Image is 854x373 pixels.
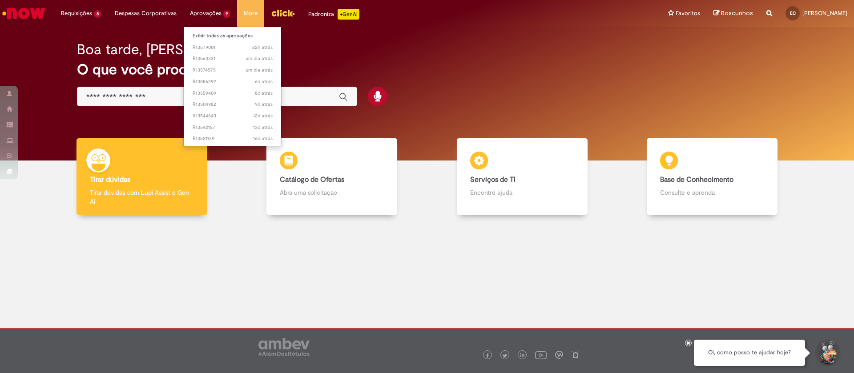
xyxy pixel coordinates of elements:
span: R13556292 [193,78,273,85]
span: R13542157 [193,124,273,131]
span: More [244,9,258,18]
b: Tirar dúvidas [90,175,130,184]
img: ServiceNow [1,4,47,22]
a: Aberto R13556292 : [184,77,282,87]
a: Rascunhos [713,9,753,18]
a: Aberto R13574575 : [184,65,282,75]
span: EC [790,10,796,16]
span: Requisições [61,9,92,18]
time: 22/09/2025 17:15:19 [255,101,273,108]
span: R13579001 [193,44,273,51]
span: Aprovações [190,9,222,18]
span: R13559409 [193,90,273,97]
a: Aberto R13504982 : [184,100,282,109]
a: Serviços de TI Encontre ajuda [427,138,617,215]
a: Aberto R13559409 : [184,88,282,98]
a: Aberto R13563331 : [184,54,282,64]
span: Favoritos [676,9,700,18]
span: R13563331 [193,55,273,62]
a: Base de Conhecimento Consulte e aprenda [617,138,808,215]
div: Oi, como posso te ajudar hoje? [694,340,805,366]
div: Padroniza [308,9,359,20]
ul: Aprovações [183,27,282,146]
span: 9d atrás [255,101,273,108]
span: R13521139 [193,135,273,142]
a: Aberto R13521139 : [184,134,282,144]
p: Encontre ajuda [470,188,574,197]
time: 29/09/2025 11:06:00 [246,55,273,62]
span: 22h atrás [252,44,273,51]
time: 29/09/2025 04:38:23 [246,67,273,73]
a: Aberto R13542157 : [184,123,282,132]
time: 15/09/2025 16:19:43 [253,135,273,142]
time: 24/09/2025 18:06:22 [255,78,273,85]
a: Aberto R13579001 : [184,43,282,52]
button: Iniciar Conversa de Suporte [814,340,841,366]
h2: Boa tarde, [PERSON_NAME] [77,42,257,57]
span: 16d atrás [253,135,273,142]
p: Abra uma solicitação [280,188,384,197]
a: Tirar dúvidas Tirar dúvidas com Lupi Assist e Gen Ai [47,138,237,215]
img: logo_footer_twitter.png [503,353,507,358]
span: 6d atrás [255,78,273,85]
span: 8 [94,10,101,18]
span: R13574575 [193,67,273,74]
a: Catálogo de Ofertas Abra uma solicitação [237,138,427,215]
a: Exibir todas as aprovações [184,31,282,41]
img: click_logo_yellow_360x200.png [271,6,295,20]
span: R13504982 [193,101,273,108]
b: Serviços de TI [470,175,516,184]
time: 18/09/2025 17:19:09 [253,124,273,131]
img: logo_footer_youtube.png [535,349,547,361]
span: Despesas Corporativas [115,9,177,18]
time: 29/09/2025 19:36:27 [252,44,273,51]
b: Catálogo de Ofertas [280,175,344,184]
span: um dia atrás [246,55,273,62]
img: logo_footer_linkedin.png [520,353,525,358]
p: Consulte e aprenda [660,188,764,197]
span: Rascunhos [721,9,753,17]
p: Tirar dúvidas com Lupi Assist e Gen Ai [90,188,194,206]
time: 23/09/2025 14:39:26 [255,90,273,96]
img: logo_footer_naosei.png [572,351,580,359]
span: [PERSON_NAME] [802,9,847,17]
span: um dia atrás [246,67,273,73]
b: Base de Conhecimento [660,175,733,184]
span: 12d atrás [253,112,273,119]
img: logo_footer_facebook.png [485,353,490,358]
a: Aberto R13544643 : [184,111,282,121]
h2: O que você procura hoje? [77,62,777,77]
p: +GenAi [338,9,359,20]
span: R13544643 [193,112,273,120]
img: logo_footer_workplace.png [555,351,563,359]
span: 13d atrás [253,124,273,131]
span: 8d atrás [255,90,273,96]
time: 19/09/2025 10:21:40 [253,112,273,119]
img: logo_footer_ambev_rotulo_gray.png [258,338,310,356]
span: 9 [223,10,231,18]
